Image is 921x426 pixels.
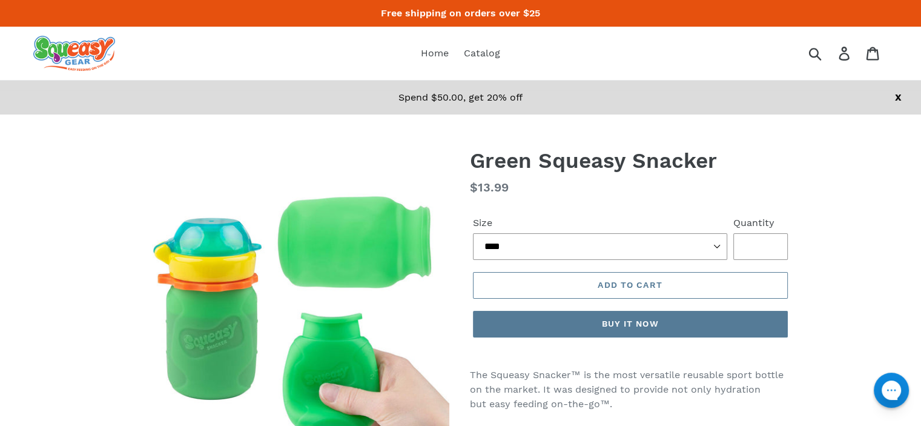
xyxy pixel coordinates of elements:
[813,40,846,67] input: Search
[458,44,506,62] a: Catalog
[470,180,509,195] span: $13.99
[33,36,115,71] img: squeasy gear snacker portable food pouch
[473,272,788,299] button: Add to cart
[733,216,788,230] label: Quantity
[473,311,788,338] button: Buy it now
[421,47,449,59] span: Home
[598,280,662,290] span: Add to cart
[464,47,500,59] span: Catalog
[470,148,791,173] h1: Green Squeasy Snacker
[473,216,727,230] label: Size
[470,368,791,411] p: The Squeasy Snacker™ is the most versatile reusable sport bottle on the market. It was designed t...
[415,44,455,62] a: Home
[895,92,902,103] a: X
